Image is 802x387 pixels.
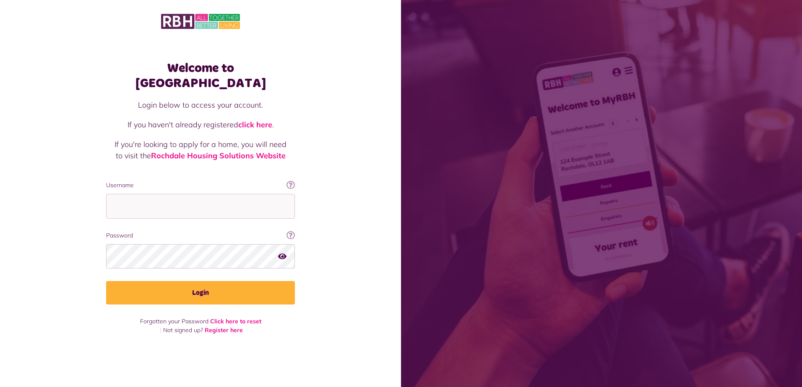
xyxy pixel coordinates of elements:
[115,99,286,111] p: Login below to access your account.
[106,281,295,304] button: Login
[115,119,286,130] p: If you haven't already registered .
[106,181,295,190] label: Username
[140,317,208,325] span: Forgotten your Password
[238,120,272,129] a: click here
[115,139,286,161] p: If you're looking to apply for a home, you will need to visit the
[163,326,203,334] span: Not signed up?
[210,317,261,325] a: Click here to reset
[106,61,295,91] h1: Welcome to [GEOGRAPHIC_DATA]
[106,231,295,240] label: Password
[205,326,243,334] a: Register here
[161,13,240,30] img: MyRBH
[151,151,286,160] a: Rochdale Housing Solutions Website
